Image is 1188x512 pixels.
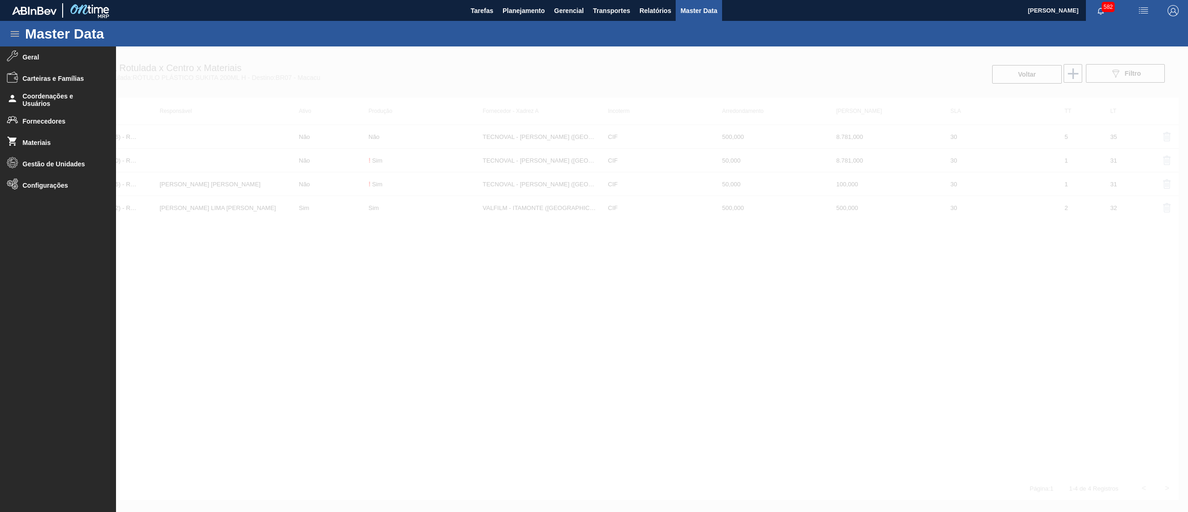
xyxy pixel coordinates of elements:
span: Fornecedores [23,118,99,125]
button: Notificações [1086,4,1116,17]
span: Tarefas [471,5,493,16]
span: Relatórios [639,5,671,16]
span: Configurações [23,182,99,189]
span: Gerencial [554,5,584,16]
img: TNhmsLtSVTkK8tSr43FrP2fwEKptu5GPRR3wAAAABJRU5ErkJggg== [12,7,57,15]
span: Geral [23,53,99,61]
span: Carteiras e Famílias [23,75,99,82]
img: Logout [1168,5,1179,16]
span: Materiais [23,139,99,146]
span: Gestão de Unidades [23,160,99,168]
span: Transportes [593,5,630,16]
h1: Master Data [25,28,190,39]
span: 582 [1102,2,1115,12]
span: Coordenações e Usuários [23,92,99,107]
img: userActions [1138,5,1149,16]
span: Master Data [680,5,717,16]
span: Planejamento [503,5,545,16]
